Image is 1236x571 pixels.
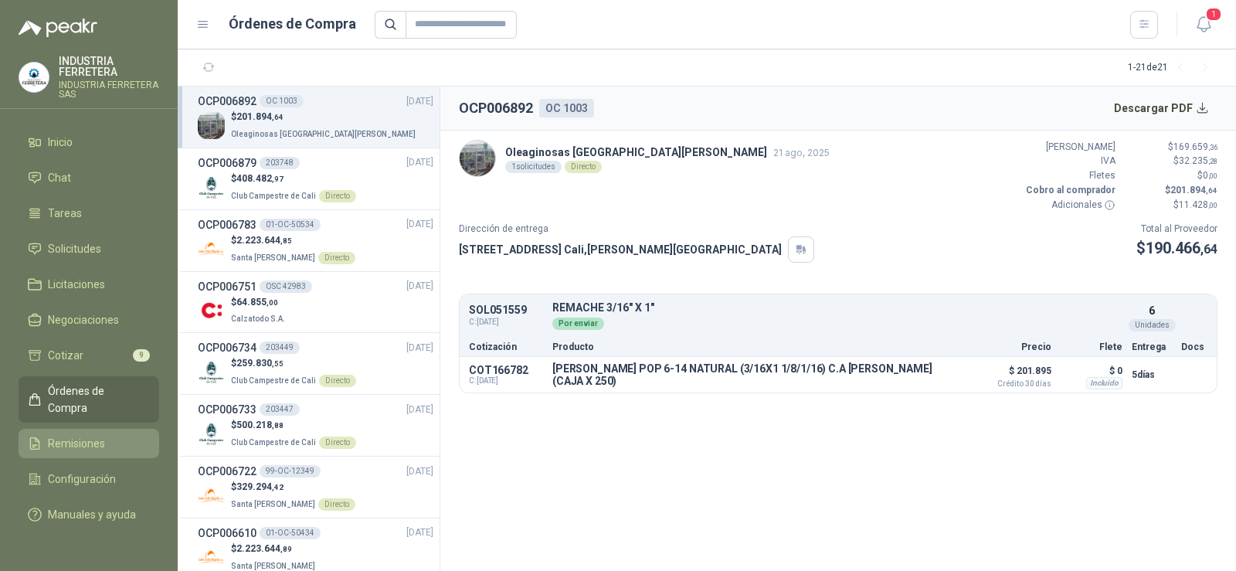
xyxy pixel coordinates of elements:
[48,311,119,328] span: Negociaciones
[48,347,83,364] span: Cotizar
[260,219,321,231] div: 01-OC-50534
[19,63,49,92] img: Company Logo
[1125,154,1217,168] p: $
[231,356,356,371] p: $
[198,93,256,110] h3: OCP006892
[260,465,321,478] div: 99-OC-12349
[48,134,73,151] span: Inicio
[460,141,495,176] img: Company Logo
[260,157,300,169] div: 203748
[236,543,292,554] span: 2.223.644
[319,437,356,449] div: Directo
[19,127,159,157] a: Inicio
[1208,172,1217,180] span: ,00
[552,342,965,352] p: Producto
[552,302,1122,314] p: REMACHE 3/16" X 1"
[19,464,159,494] a: Configuración
[198,155,433,203] a: OCP006879203748[DATE] Company Logo$408.482,97Club Campestre de CaliDirecto
[260,527,321,539] div: 01-OC-50434
[19,305,159,335] a: Negociaciones
[552,318,604,330] div: Por enviar
[198,339,256,356] h3: OCP006734
[1061,342,1122,352] p: Flete
[505,144,830,161] p: Oleaginosas [GEOGRAPHIC_DATA][PERSON_NAME]
[319,375,356,387] div: Directo
[318,252,355,264] div: Directo
[1023,154,1115,168] p: IVA
[231,418,356,433] p: $
[260,95,304,107] div: OC 1003
[236,297,278,308] span: 64.855
[260,342,300,354] div: 203449
[229,13,356,35] h1: Órdenes de Compra
[406,403,433,417] span: [DATE]
[505,161,562,173] div: 1 solicitudes
[231,542,318,556] p: $
[198,544,225,571] img: Company Logo
[48,382,144,416] span: Órdenes de Compra
[198,339,433,388] a: OCP006734203449[DATE] Company Logo$259.830,55Club Campestre de CaliDirecto
[1203,170,1217,181] span: 0
[1179,199,1217,210] span: 11.428
[231,376,316,385] span: Club Campestre de Cali
[198,93,433,141] a: OCP006892OC 1003[DATE] Company Logo$201.894,64Oleaginosas [GEOGRAPHIC_DATA][PERSON_NAME]
[1146,239,1217,257] span: 190.466
[1181,342,1207,352] p: Docs
[1205,7,1222,22] span: 1
[1125,140,1217,155] p: $
[59,80,159,99] p: INDUSTRIA FERRETERA SAS
[1208,157,1217,165] span: ,28
[267,298,278,307] span: ,00
[1136,222,1217,236] p: Total al Proveedor
[1208,143,1217,151] span: ,36
[59,56,159,77] p: INDUSTRIA FERRETERA
[198,401,256,418] h3: OCP006733
[773,147,830,158] span: 21 ago, 2025
[236,420,284,430] span: 500.218
[1179,155,1217,166] span: 32.235
[19,270,159,299] a: Licitaciones
[19,163,159,192] a: Chat
[1105,93,1218,124] button: Descargar PDF
[236,111,284,122] span: 201.894
[19,19,97,37] img: Logo peakr
[236,173,284,184] span: 408.482
[406,464,433,479] span: [DATE]
[19,234,159,263] a: Solicitudes
[231,110,419,124] p: $
[198,216,256,233] h3: OCP006783
[198,278,256,295] h3: OCP006751
[280,236,292,245] span: ,85
[1125,183,1217,198] p: $
[48,240,101,257] span: Solicitudes
[231,253,315,262] span: Santa [PERSON_NAME]
[406,279,433,294] span: [DATE]
[231,192,316,200] span: Club Campestre de Cali
[19,500,159,529] a: Manuales y ayuda
[459,97,533,119] h2: OCP006892
[1132,342,1172,352] p: Entrega
[272,113,284,121] span: ,64
[198,278,433,327] a: OCP006751OSC 42983[DATE] Company Logo$64.855,00Calzatodo S.A.
[469,342,543,352] p: Cotización
[260,280,312,293] div: OSC 42983
[198,525,256,542] h3: OCP006610
[231,562,315,570] span: Santa [PERSON_NAME]
[1023,168,1115,183] p: Fletes
[272,421,284,430] span: ,88
[1061,362,1122,380] p: $ 0
[198,359,225,386] img: Company Logo
[260,403,300,416] div: 203447
[272,483,284,491] span: ,42
[198,420,225,447] img: Company Logo
[48,435,105,452] span: Remisiones
[469,316,543,328] span: C: [DATE]
[1125,168,1217,183] p: $
[1200,242,1217,257] span: ,64
[236,358,284,369] span: 259.830
[1136,236,1217,260] p: $
[469,304,543,316] p: SOL051559
[48,471,116,488] span: Configuración
[280,545,292,553] span: ,89
[198,174,225,201] img: Company Logo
